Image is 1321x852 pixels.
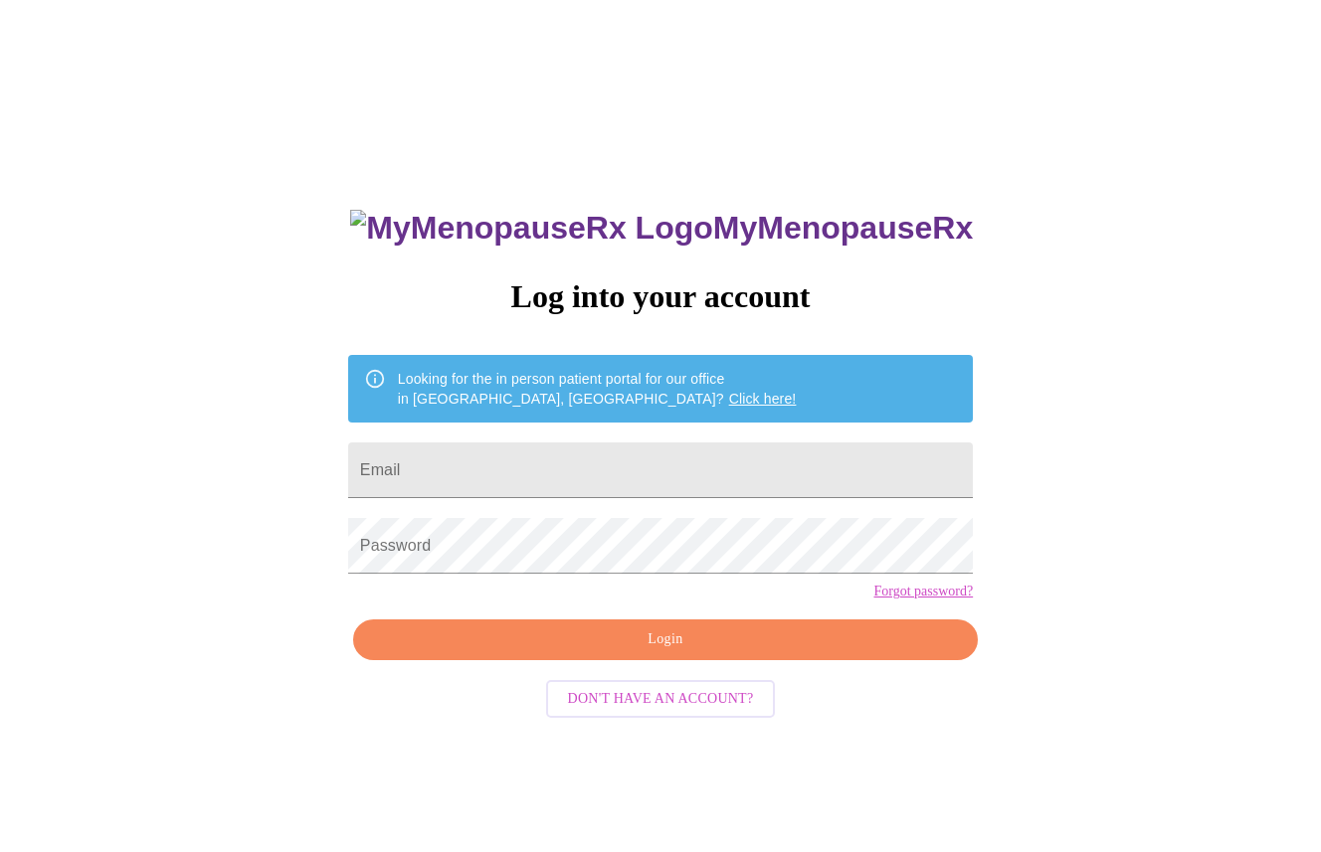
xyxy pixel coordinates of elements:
[398,361,797,417] div: Looking for the in person patient portal for our office in [GEOGRAPHIC_DATA], [GEOGRAPHIC_DATA]?
[873,584,973,599] a: Forgot password?
[350,210,712,247] img: MyMenopauseRx Logo
[350,210,973,247] h3: MyMenopauseRx
[353,619,978,660] button: Login
[568,687,754,712] span: Don't have an account?
[546,680,776,719] button: Don't have an account?
[729,391,797,407] a: Click here!
[348,278,973,315] h3: Log into your account
[541,689,781,706] a: Don't have an account?
[376,627,955,652] span: Login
